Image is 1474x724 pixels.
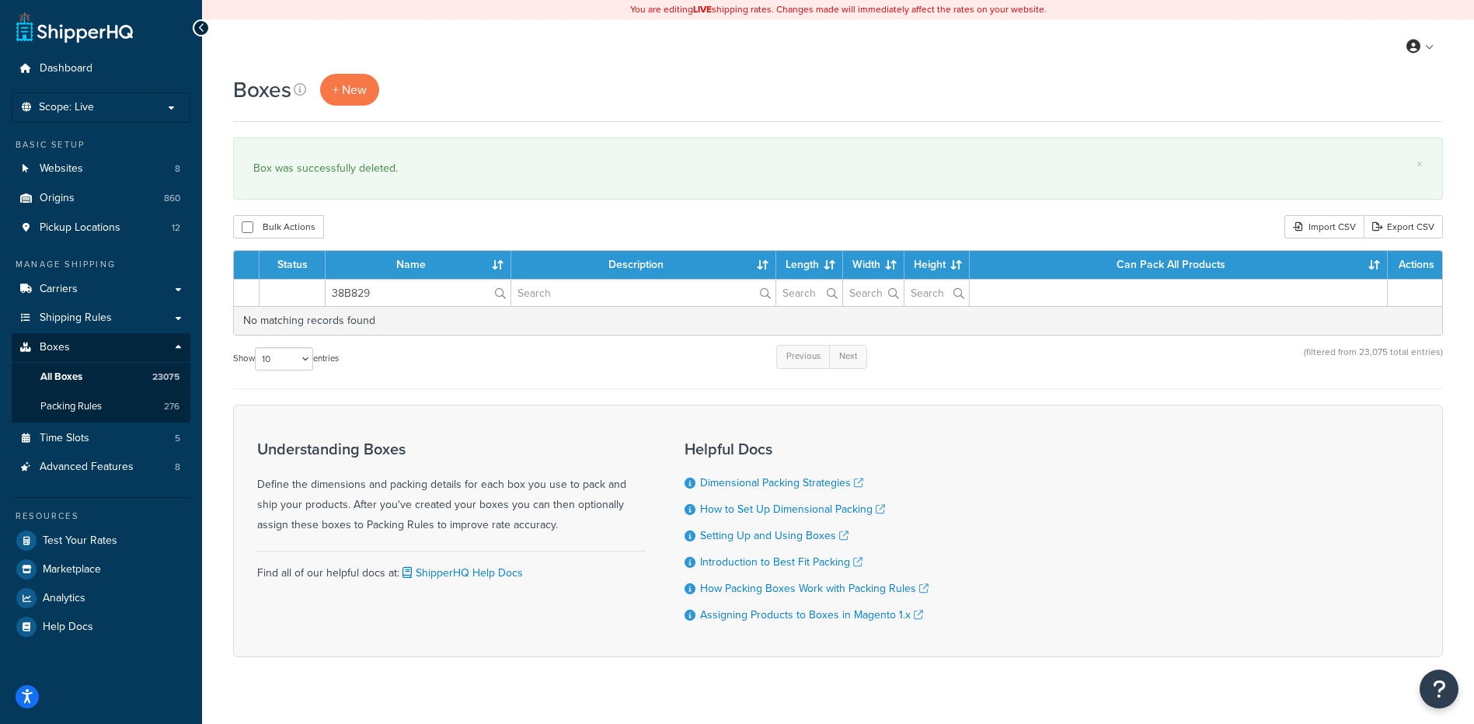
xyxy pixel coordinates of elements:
span: Help Docs [43,621,93,634]
input: Search [843,280,904,306]
b: LIVE [693,2,712,16]
button: Bulk Actions [233,215,324,238]
li: Time Slots [12,424,190,453]
a: Introduction to Best Fit Packing [700,554,862,570]
span: Websites [40,162,83,176]
li: Boxes [12,333,190,422]
span: 276 [164,400,179,413]
h3: Understanding Boxes [257,440,646,458]
input: Search [511,280,775,306]
li: Pickup Locations [12,214,190,242]
li: Websites [12,155,190,183]
li: Advanced Features [12,453,190,482]
input: Search [776,280,842,306]
span: All Boxes [40,371,82,384]
span: Packing Rules [40,400,102,413]
a: ShipperHQ Help Docs [399,565,523,581]
div: (filtered from 23,075 total entries) [1304,343,1443,377]
a: Boxes [12,333,190,362]
a: Advanced Features 8 [12,453,190,482]
a: Assigning Products to Boxes in Magento 1.x [700,607,923,623]
span: Test Your Rates [43,534,117,548]
span: Shipping Rules [40,312,112,325]
label: Show entries [233,347,339,371]
div: Resources [12,510,190,523]
a: Test Your Rates [12,527,190,555]
a: × [1417,158,1423,170]
th: Name : activate to sort column ascending [326,251,511,279]
a: How Packing Boxes Work with Packing Rules [700,580,929,597]
a: Analytics [12,584,190,612]
span: Time Slots [40,432,89,445]
div: Define the dimensions and packing details for each box you use to pack and ship your products. Af... [257,440,646,535]
span: Carriers [40,283,78,296]
a: Shipping Rules [12,304,190,332]
li: All Boxes [12,363,190,392]
th: Actions [1388,251,1442,279]
span: Boxes [40,341,70,354]
div: Import CSV [1284,215,1364,238]
div: Box was successfully deleted. [253,158,1423,179]
span: 12 [172,221,180,235]
a: Export CSV [1364,215,1443,238]
span: 8 [175,162,180,176]
a: ShipperHQ Home [16,12,133,43]
h3: Helpful Docs [685,440,929,458]
span: + New [333,81,367,99]
span: Analytics [43,592,85,605]
input: Search [904,280,969,306]
h1: Boxes [233,75,291,105]
a: Previous [776,345,831,368]
th: Can Pack All Products : activate to sort column ascending [970,251,1388,279]
select: Showentries [255,347,313,371]
a: + New [320,74,379,106]
th: Width : activate to sort column ascending [843,251,904,279]
th: Height : activate to sort column ascending [904,251,970,279]
th: Status [260,251,326,279]
div: Find all of our helpful docs at: [257,551,646,583]
div: Manage Shipping [12,258,190,271]
span: 23075 [152,371,179,384]
a: Time Slots 5 [12,424,190,453]
a: Packing Rules 276 [12,392,190,421]
span: Marketplace [43,563,101,576]
div: Basic Setup [12,138,190,151]
a: Marketplace [12,555,190,583]
li: Origins [12,184,190,213]
a: Origins 860 [12,184,190,213]
span: Scope: Live [39,101,94,114]
a: Setting Up and Using Boxes [700,527,849,544]
a: How to Set Up Dimensional Packing [700,501,885,517]
a: Websites 8 [12,155,190,183]
li: Packing Rules [12,392,190,421]
a: All Boxes 23075 [12,363,190,392]
a: Dashboard [12,54,190,83]
span: Pickup Locations [40,221,120,235]
td: No matching records found [234,306,1442,335]
span: Origins [40,192,75,205]
span: 860 [164,192,180,205]
a: Next [829,345,867,368]
span: Dashboard [40,62,92,75]
a: Help Docs [12,613,190,641]
a: Dimensional Packing Strategies [700,475,863,491]
a: Pickup Locations 12 [12,214,190,242]
input: Search [326,280,510,306]
button: Open Resource Center [1420,670,1458,708]
span: 8 [175,461,180,474]
a: Carriers [12,275,190,304]
th: Length : activate to sort column ascending [776,251,843,279]
th: Description : activate to sort column ascending [511,251,776,279]
span: Advanced Features [40,461,134,474]
span: 5 [175,432,180,445]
